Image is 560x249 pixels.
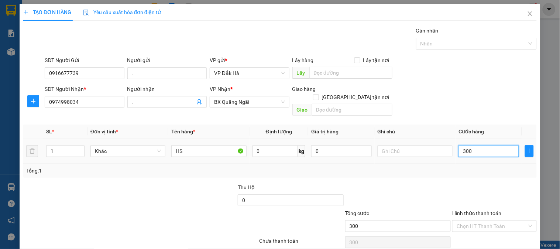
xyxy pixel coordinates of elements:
span: BX Quãng Ngãi [214,96,285,108]
span: Giao [292,104,312,116]
span: VP Đắk Hà [214,68,285,79]
span: Định lượng [266,129,292,134]
button: plus [525,145,534,157]
span: Lấy hàng [292,57,314,63]
img: logo.jpg [4,4,30,30]
span: plus [23,10,28,15]
th: Ghi chú [375,124,456,139]
b: 285 - 287 [PERSON_NAME] [4,41,43,55]
div: Người nhận [127,85,207,93]
li: VP VP Đắk Hà [4,31,51,40]
span: environment [4,41,9,46]
input: Dọc đường [309,67,392,79]
li: VP BX Quãng Ngãi [51,31,98,40]
input: Ghi Chú [378,145,453,157]
span: [GEOGRAPHIC_DATA] tận nơi [319,93,392,101]
span: Yêu cầu xuất hóa đơn điện tử [83,9,161,15]
span: Lấy tận nơi [360,56,392,64]
div: VP gửi [210,56,289,64]
span: Thu Hộ [238,184,255,190]
span: user-add [196,99,202,105]
span: Đơn vị tính [90,129,118,134]
span: Giao hàng [292,86,316,92]
label: Hình thức thanh toán [452,210,501,216]
button: Close [520,4,540,24]
img: icon [83,10,89,16]
span: Cước hàng [458,129,484,134]
label: Gán nhãn [416,28,439,34]
div: Người gửi [127,56,207,64]
button: plus [27,95,39,107]
span: plus [28,98,39,104]
div: Tổng: 1 [26,167,217,175]
span: plus [525,148,533,154]
div: SĐT Người Nhận [45,85,124,93]
b: 4R59+3G4, Nghĩa Chánh Nam [51,41,98,55]
span: Lấy [292,67,309,79]
span: Tổng cước [345,210,370,216]
input: Dọc đường [312,104,392,116]
span: Giá trị hàng [311,129,339,134]
span: TẠO ĐƠN HÀNG [23,9,71,15]
span: close [527,11,533,17]
span: Tên hàng [171,129,195,134]
li: Tân Anh [4,4,107,18]
div: SĐT Người Gửi [45,56,124,64]
span: VP Nhận [210,86,230,92]
span: environment [51,41,56,46]
span: SL [46,129,52,134]
span: kg [298,145,305,157]
input: 0 [311,145,372,157]
span: Khác [95,146,161,157]
input: VD: Bàn, Ghế [171,145,246,157]
button: delete [26,145,38,157]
